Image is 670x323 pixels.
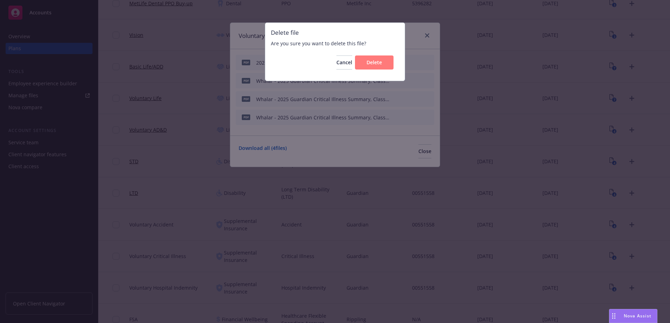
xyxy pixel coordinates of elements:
span: Nova Assist [624,313,651,319]
button: Delete [355,55,394,70]
span: Cancel [336,59,352,66]
span: Delete [367,59,382,66]
span: Delete file [271,28,399,37]
button: Nova Assist [609,309,657,323]
button: Cancel [336,55,352,70]
div: Drag to move [609,309,618,323]
span: Are you sure you want to delete this file? [271,40,399,47]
